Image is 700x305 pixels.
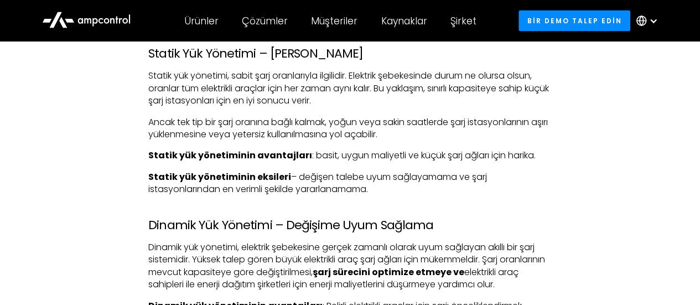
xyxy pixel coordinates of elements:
[518,10,630,30] a: Bir demo talep edin
[311,14,357,27] font: Müşteriler
[148,115,548,140] font: Ancak tek tip bir şarj oranına bağlı kalmak, yoğun veya sakin saatlerde şarj istasyonlarının aşır...
[312,148,536,161] font: : basit, uygun maliyetli ve küçük şarj ağları için harika.
[148,148,312,161] font: Statik yük yönetiminin avantajları
[148,240,545,278] font: Dinamik yük yönetimi, elektrik şebekesine gerçek zamanlı olarak uyum sağlayan akıllı bir şarj sis...
[381,14,427,27] font: Kaynaklar
[148,170,487,195] font: – değişen talebe uyum sağlayamama ve şarj istasyonlarından en verimli şekilde yararlanamama.
[184,14,219,27] font: Ürünler
[148,265,518,290] font: elektrikli araç sahipleri ile enerji dağıtım şirketleri için enerji maliyetlerini düşürmeye yardı...
[527,15,622,25] font: Bir demo talep edin
[450,14,476,27] font: Şirket
[148,44,363,61] font: Statik Yük Yönetimi – [PERSON_NAME]
[148,69,549,106] font: Statik yük yönetimi, sabit şarj oranlarıyla ilgilidir. Elektrik şebekesinde durum ne olursa olsun...
[148,216,433,233] font: Dinamik Yük Yönetimi – Değişime Uyum Sağlama
[148,170,291,183] font: Statik yük yönetiminin eksileri
[242,14,288,27] font: Çözümler
[313,265,464,278] font: şarj sürecini optimize etmeye ve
